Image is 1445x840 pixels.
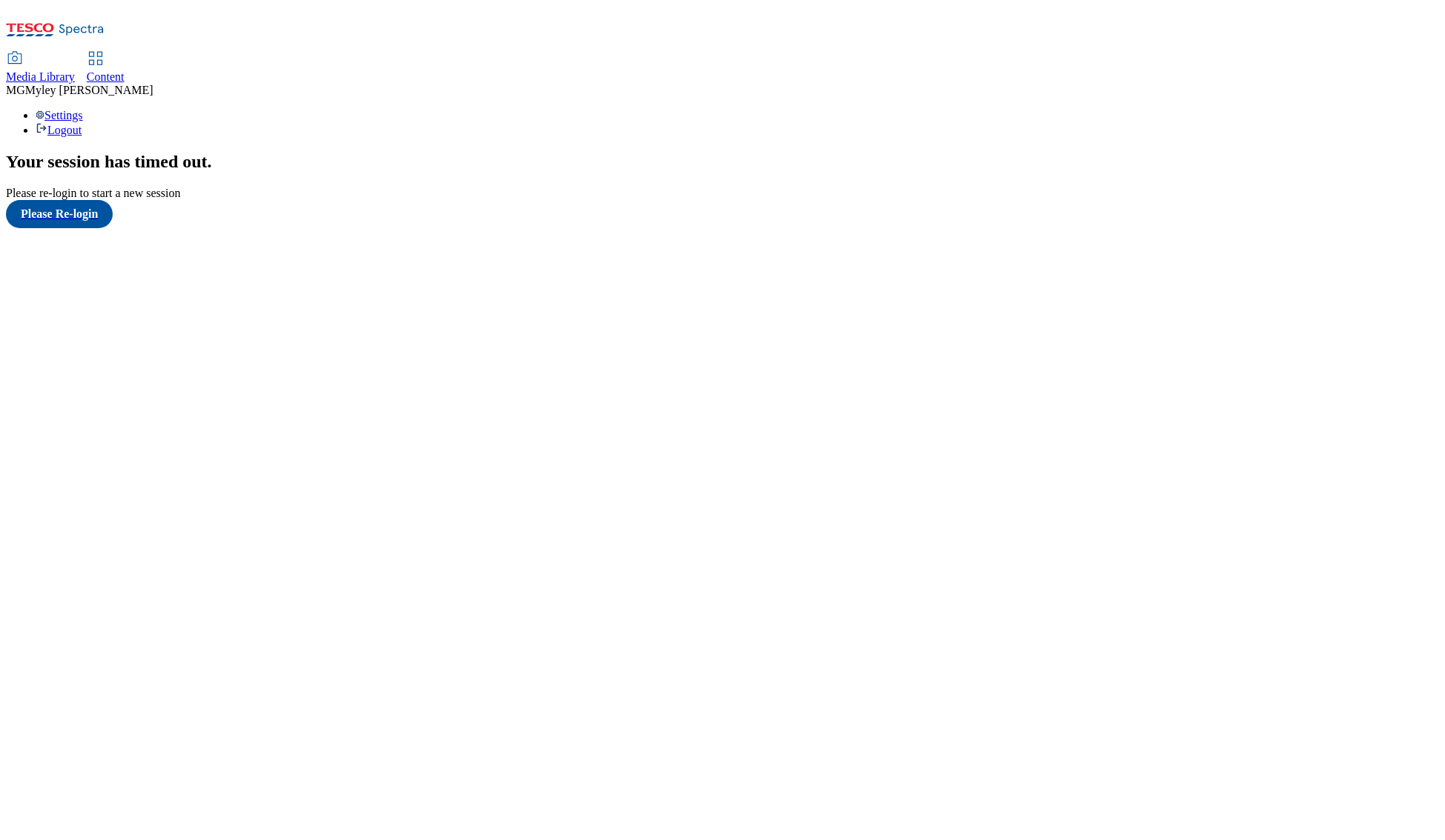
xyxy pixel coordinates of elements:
[25,84,153,96] span: Myley [PERSON_NAME]
[87,70,125,83] span: Content
[6,187,1439,200] div: Please re-login to start a new session
[6,84,25,96] span: MG
[208,152,212,171] span: .
[6,200,113,228] button: Please Re-login
[6,53,75,84] a: Media Library
[6,70,75,83] span: Media Library
[6,152,1439,172] h2: Your session has timed out
[87,53,125,84] a: Content
[6,200,1439,228] a: Please Re-login
[36,124,82,136] a: Logout
[36,109,83,121] a: Settings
